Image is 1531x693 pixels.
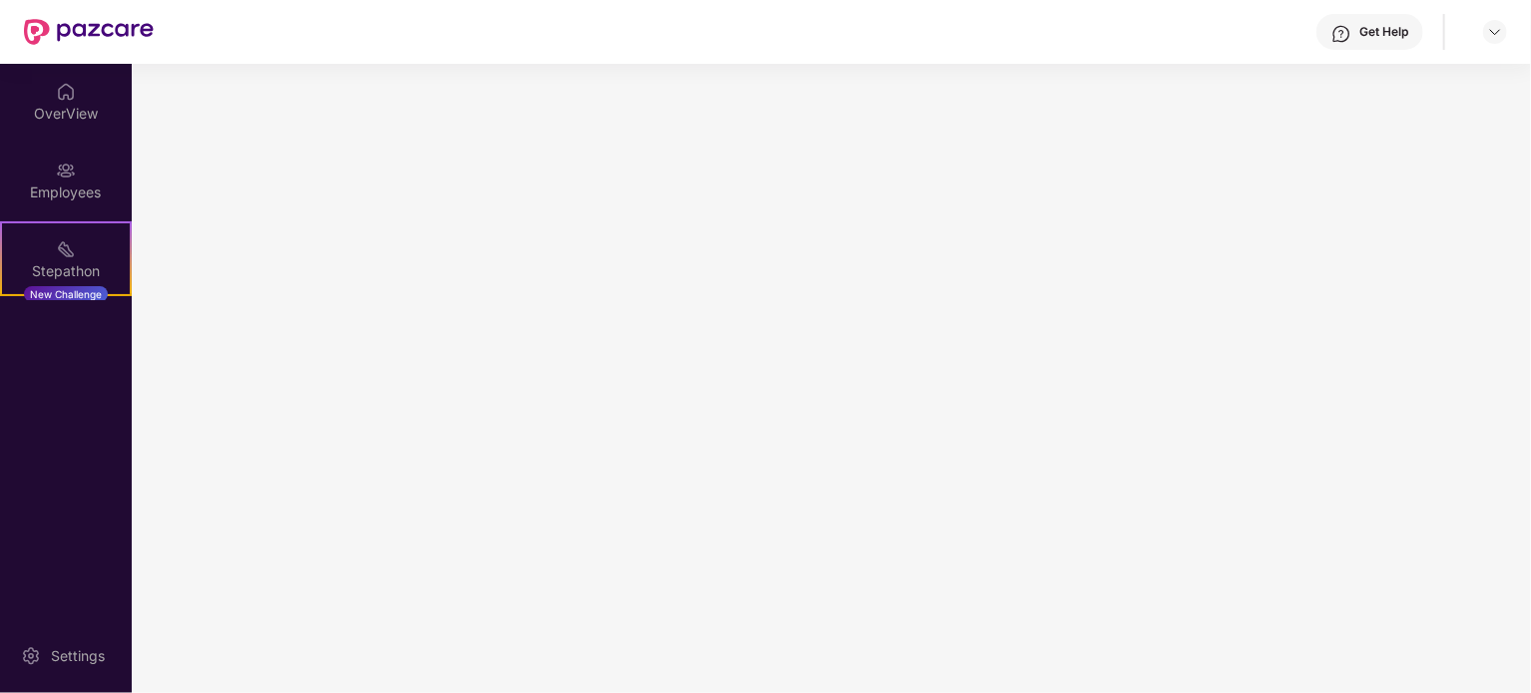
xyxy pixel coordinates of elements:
[21,646,41,666] img: svg+xml;base64,PHN2ZyBpZD0iU2V0dGluZy0yMHgyMCIgeG1sbnM9Imh0dHA6Ly93d3cudzMub3JnLzIwMDAvc3ZnIiB3aW...
[24,286,108,302] div: New Challenge
[24,19,154,45] img: New Pazcare Logo
[56,161,76,180] img: svg+xml;base64,PHN2ZyBpZD0iRW1wbG95ZWVzIiB4bWxucz0iaHR0cDovL3d3dy53My5vcmcvMjAwMC9zdmciIHdpZHRoPS...
[2,261,130,281] div: Stepathon
[56,82,76,102] img: svg+xml;base64,PHN2ZyBpZD0iSG9tZSIgeG1sbnM9Imh0dHA6Ly93d3cudzMub3JnLzIwMDAvc3ZnIiB3aWR0aD0iMjAiIG...
[1487,24,1503,40] img: svg+xml;base64,PHN2ZyBpZD0iRHJvcGRvd24tMzJ4MzIiIHhtbG5zPSJodHRwOi8vd3d3LnczLm9yZy8yMDAwL3N2ZyIgd2...
[45,646,111,666] div: Settings
[1331,24,1351,44] img: svg+xml;base64,PHN2ZyBpZD0iSGVscC0zMngzMiIgeG1sbnM9Imh0dHA6Ly93d3cudzMub3JnLzIwMDAvc3ZnIiB3aWR0aD...
[56,239,76,259] img: svg+xml;base64,PHN2ZyB4bWxucz0iaHR0cDovL3d3dy53My5vcmcvMjAwMC9zdmciIHdpZHRoPSIyMSIgaGVpZ2h0PSIyMC...
[1359,24,1408,40] div: Get Help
